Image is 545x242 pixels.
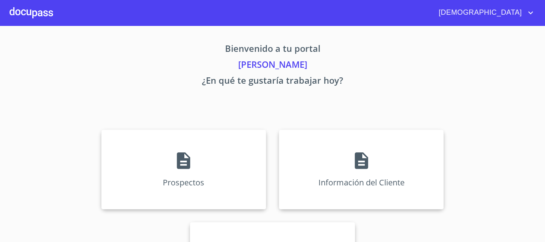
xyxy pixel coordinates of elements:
[27,42,518,58] p: Bienvenido a tu portal
[27,58,518,74] p: [PERSON_NAME]
[432,6,535,19] button: account of current user
[163,177,204,188] p: Prospectos
[432,6,526,19] span: [DEMOGRAPHIC_DATA]
[318,177,405,188] p: Información del Cliente
[27,74,518,90] p: ¿En qué te gustaría trabajar hoy?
